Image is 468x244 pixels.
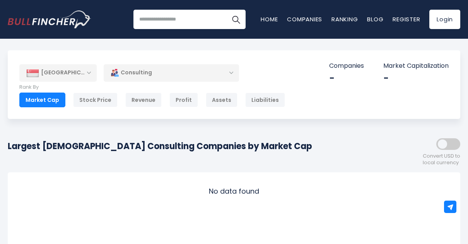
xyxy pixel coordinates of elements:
div: Market Cap [19,93,65,107]
h1: Largest [DEMOGRAPHIC_DATA] Consulting Companies by Market Cap [8,140,312,153]
div: Consulting [104,64,239,82]
a: Go to homepage [8,10,91,28]
img: Bullfincher logo [8,10,91,28]
p: Companies [329,62,364,70]
span: Convert USD to local currency [423,153,460,166]
a: Blog [367,15,383,23]
div: Assets [206,93,237,107]
p: Rank By [19,84,285,91]
a: Home [261,15,278,23]
div: [GEOGRAPHIC_DATA] [19,64,97,81]
div: Revenue [125,93,162,107]
a: Ranking [331,15,358,23]
div: - [329,72,364,84]
p: Market Capitalization [383,62,449,70]
div: Liabilities [245,93,285,107]
a: Login [429,10,460,29]
a: Register [393,15,420,23]
div: - [383,72,449,84]
div: Profit [169,93,198,107]
div: No data found [14,179,454,203]
button: Search [226,10,246,29]
div: Stock Price [73,93,118,107]
a: Companies [287,15,322,23]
